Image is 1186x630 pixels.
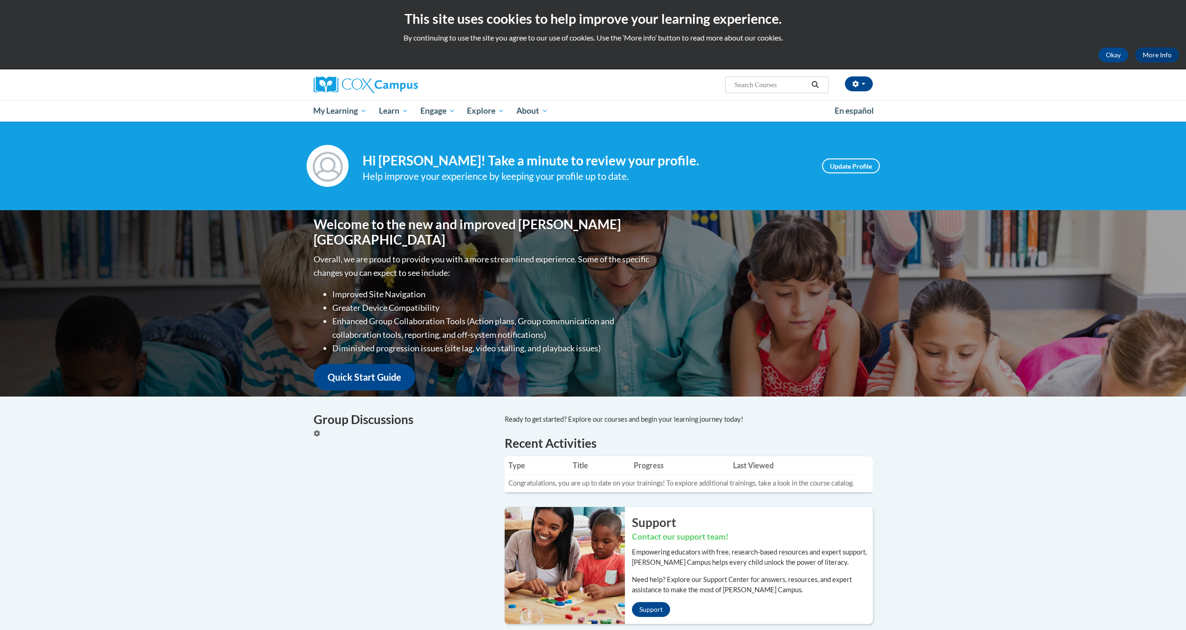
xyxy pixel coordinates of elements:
td: Congratulations, you are up to date on your trainings! To explore additional trainings, take a lo... [505,475,857,492]
div: Help improve your experience by keeping your profile up to date. [363,169,808,184]
li: Diminished progression issues (site lag, video stalling, and playback issues) [332,342,651,355]
span: Engage [420,105,455,116]
a: Update Profile [822,158,880,173]
a: Engage [414,100,461,122]
span: About [516,105,548,116]
p: Overall, we are proud to provide you with a more streamlined experience. Some of the specific cha... [314,253,651,280]
th: Type [505,456,569,475]
a: My Learning [308,100,373,122]
a: Learn [373,100,414,122]
li: Improved Site Navigation [332,288,651,301]
input: Search Courses [734,79,808,90]
h2: Support [632,514,873,531]
button: Search [808,79,822,90]
span: Learn [379,105,408,116]
h4: Group Discussions [314,411,491,429]
h1: Recent Activities [505,435,873,452]
th: Last Viewed [729,456,857,475]
a: About [510,100,554,122]
img: ... [498,507,625,623]
h4: Hi [PERSON_NAME]! Take a minute to review your profile. [363,153,808,169]
a: Cox Campus [314,76,491,93]
img: Cox Campus [314,76,418,93]
li: Greater Device Compatibility [332,301,651,315]
a: Explore [461,100,510,122]
p: Need help? Explore our Support Center for answers, resources, and expert assistance to make the m... [632,575,873,595]
th: Progress [630,456,729,475]
div: Main menu [300,100,887,122]
a: En español [829,101,880,121]
h3: Contact our support team! [632,531,873,543]
img: Profile Image [307,145,349,187]
span: My Learning [313,105,367,116]
button: Account Settings [845,76,873,91]
li: Enhanced Group Collaboration Tools (Action plans, Group communication and collaboration tools, re... [332,315,651,342]
span: Explore [467,105,504,116]
a: Support [632,602,670,617]
a: More Info [1135,48,1179,62]
span: En español [835,106,874,116]
h1: Welcome to the new and improved [PERSON_NAME][GEOGRAPHIC_DATA] [314,217,651,248]
p: Empowering educators with free, research-based resources and expert support, [PERSON_NAME] Campus... [632,547,873,568]
h2: This site uses cookies to help improve your learning experience. [7,9,1179,28]
p: By continuing to use the site you agree to our use of cookies. Use the ‘More info’ button to read... [7,33,1179,43]
a: Quick Start Guide [314,364,415,390]
th: Title [569,456,630,475]
button: Okay [1098,48,1128,62]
